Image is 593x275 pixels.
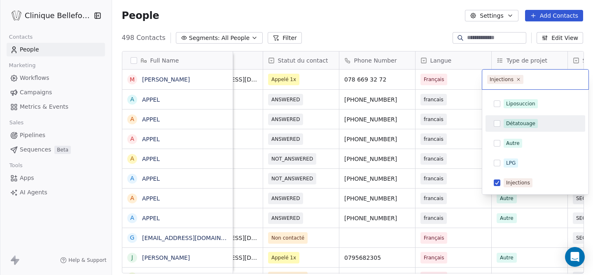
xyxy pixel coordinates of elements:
[486,36,585,191] div: Suggestions
[506,179,530,186] div: Injections
[506,140,520,147] div: Autre
[506,100,535,107] div: Liposuccion
[506,159,516,167] div: LPG
[506,120,535,127] div: Détatouage
[490,76,514,83] div: Injections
